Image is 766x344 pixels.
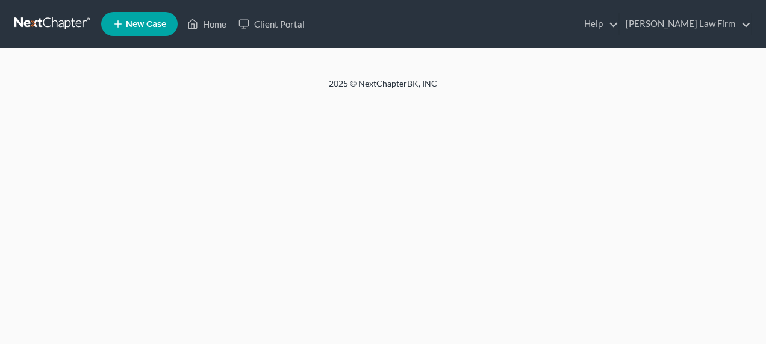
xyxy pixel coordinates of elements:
[40,78,726,99] div: 2025 © NextChapterBK, INC
[181,13,232,35] a: Home
[578,13,618,35] a: Help
[620,13,751,35] a: [PERSON_NAME] Law Firm
[101,12,178,36] new-legal-case-button: New Case
[232,13,311,35] a: Client Portal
